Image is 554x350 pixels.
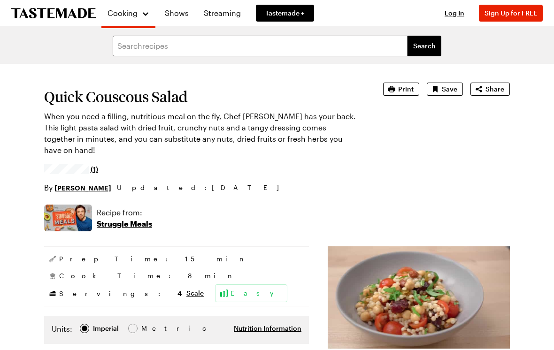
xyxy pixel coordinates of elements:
[11,8,96,19] a: To Tastemade Home Page
[44,205,92,231] img: Show where recipe is used
[59,254,247,264] span: Prep Time: 15 min
[93,323,120,334] span: Imperial
[141,323,161,334] div: Metric
[442,84,457,94] span: Save
[44,88,357,105] h1: Quick Couscous Salad
[44,111,357,156] p: When you need a filling, nutritious meal on the fly, Chef [PERSON_NAME] has your back. This light...
[93,323,119,334] div: Imperial
[436,8,473,18] button: Log In
[141,323,162,334] span: Metric
[470,83,510,96] button: Share
[97,207,152,229] a: Recipe from:Struggle Meals
[59,271,235,281] span: Cook Time: 8 min
[97,207,152,218] p: Recipe from:
[107,4,150,23] button: Cooking
[117,183,288,193] span: Updated : [DATE]
[44,182,111,193] p: By
[52,323,72,335] label: Units:
[108,8,138,17] span: Cooking
[97,218,152,229] p: Struggle Meals
[427,83,463,96] button: Save recipe
[91,164,98,174] span: (1)
[177,289,182,297] span: 4
[479,5,543,22] button: Sign Up for FREE
[234,324,301,333] button: Nutrition Information
[485,84,504,94] span: Share
[383,83,419,96] button: Print
[413,41,436,51] span: Search
[54,183,111,193] a: [PERSON_NAME]
[408,36,441,56] button: filters
[485,9,537,17] span: Sign Up for FREE
[398,84,414,94] span: Print
[186,289,204,298] button: Scale
[256,5,314,22] a: Tastemade +
[445,9,464,17] span: Log In
[44,165,98,173] a: 4/5 stars from 1 reviews
[52,323,161,336] div: Imperial Metric
[59,289,182,298] span: Servings:
[265,8,305,18] span: Tastemade +
[231,289,283,298] span: Easy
